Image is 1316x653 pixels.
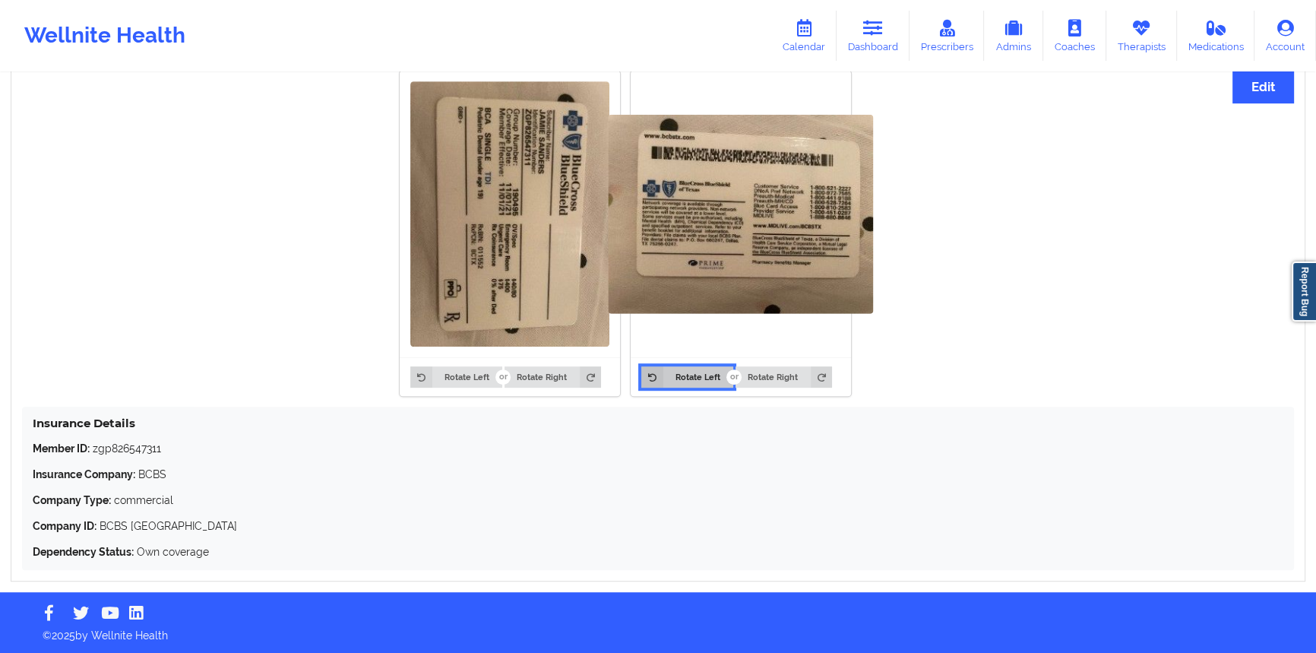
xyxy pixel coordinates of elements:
a: Medications [1177,11,1255,61]
p: commercial [33,493,1283,508]
a: Report Bug [1292,262,1316,322]
a: Account [1254,11,1316,61]
button: Rotate Right [505,366,601,388]
p: BCBS [33,467,1283,482]
strong: Company Type: [33,494,111,506]
a: Therapists [1106,11,1177,61]
strong: Company ID: [33,520,96,532]
strong: Member ID: [33,442,90,455]
a: Prescribers [909,11,985,61]
p: © 2025 by Wellnite Health [32,617,1284,643]
img: Jamie N Sanders [410,81,609,347]
button: Rotate Left [641,366,732,388]
button: Rotate Left [410,366,501,388]
strong: Dependency Status: [33,546,134,558]
h4: Insurance Details [33,416,1283,430]
button: Rotate Right [736,366,832,388]
a: Admins [984,11,1043,61]
a: Calendar [771,11,837,61]
a: Dashboard [837,11,909,61]
p: BCBS [GEOGRAPHIC_DATA] [33,518,1283,534]
button: Edit [1232,71,1294,103]
a: Coaches [1043,11,1106,61]
strong: Insurance Company: [33,468,135,480]
p: zgp826547311 [33,441,1283,456]
img: Jamie N Sanders [609,115,874,314]
p: Own coverage [33,544,1283,559]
